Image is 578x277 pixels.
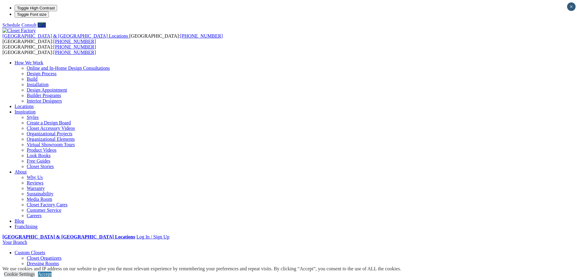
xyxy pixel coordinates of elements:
a: Call [38,22,46,28]
a: Your Branch [2,240,27,245]
a: How We Work [15,60,43,65]
a: Build [27,76,38,82]
span: [GEOGRAPHIC_DATA] & [GEOGRAPHIC_DATA] Locations [2,33,128,39]
button: Close [567,2,576,11]
a: Free Guides [27,158,50,164]
a: [PHONE_NUMBER] [53,44,96,49]
a: Closet Stories [27,164,54,169]
button: Toggle High Contrast [15,5,57,11]
a: Installation [27,82,49,87]
a: Design Process [27,71,56,76]
a: Inspiration [15,109,36,114]
a: Custom Closets [15,250,45,255]
a: Closet Organizers [27,255,62,261]
a: Dressing Rooms [27,261,59,266]
a: Franchising [15,224,38,229]
a: Look Books [27,153,51,158]
a: Blog [15,218,24,224]
a: Accept [38,272,52,277]
span: Toggle High Contrast [17,6,55,10]
a: [PHONE_NUMBER] [180,33,223,39]
a: Why Us [27,175,43,180]
a: Reviews [27,180,43,185]
a: Warranty [27,186,45,191]
a: Closet Accessory Videos [27,126,75,131]
a: Design Appointment [27,87,67,93]
a: [PHONE_NUMBER] [53,39,96,44]
a: Customer Service [27,208,61,213]
span: Toggle Font size [17,12,46,17]
div: We use cookies and IP address on our website to give you the most relevant experience by remember... [2,266,401,272]
a: Locations [15,104,34,109]
a: Sustainability [27,191,53,196]
a: Cookie Settings [4,272,35,277]
button: Toggle Font size [15,11,49,18]
img: Closet Factory [2,28,36,33]
a: Log In / Sign Up [136,234,169,239]
a: [GEOGRAPHIC_DATA] & [GEOGRAPHIC_DATA] Locations [2,33,129,39]
a: Interior Designers [27,98,62,103]
a: Styles [27,115,39,120]
a: Online and In-Home Design Consultations [27,66,110,71]
a: Virtual Showroom Tours [27,142,75,147]
a: Organizational Projects [27,131,72,136]
a: Organizational Elements [27,137,75,142]
a: Closet Factory Cares [27,202,67,207]
a: Builder Programs [27,93,61,98]
a: [GEOGRAPHIC_DATA] & [GEOGRAPHIC_DATA] Locations [2,234,135,239]
a: Create a Design Board [27,120,71,125]
a: Media Room [27,197,52,202]
a: Product Videos [27,147,56,153]
a: About [15,169,27,174]
a: [PHONE_NUMBER] [53,50,96,55]
span: [GEOGRAPHIC_DATA]: [GEOGRAPHIC_DATA]: [2,33,223,44]
a: Careers [27,213,42,218]
a: Schedule Consult [2,22,36,28]
span: [GEOGRAPHIC_DATA]: [GEOGRAPHIC_DATA]: [2,44,96,55]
